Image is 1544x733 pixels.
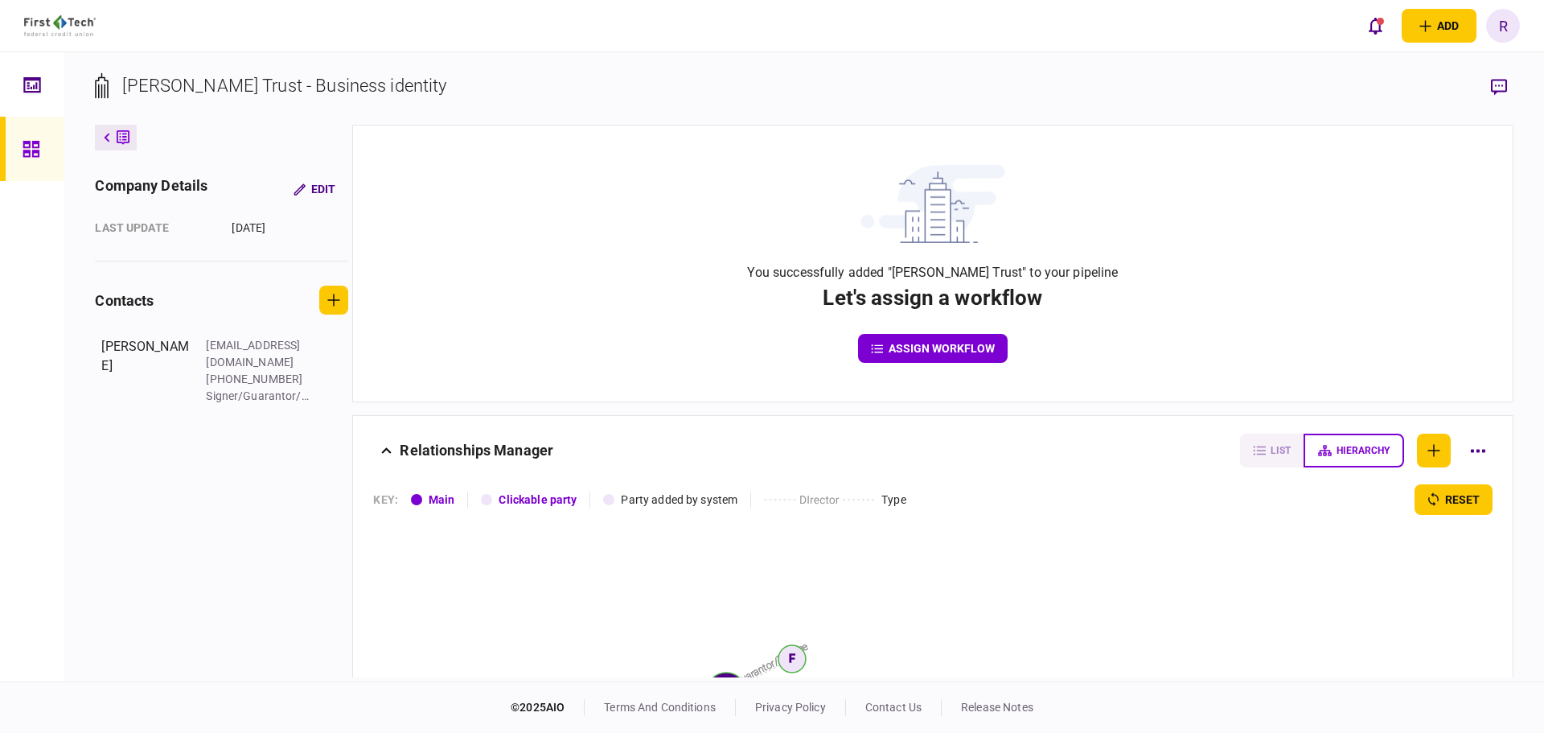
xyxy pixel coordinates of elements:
[1337,445,1390,456] span: hierarchy
[206,388,310,405] div: Signer/Guarantor/Trustee
[101,337,190,405] div: [PERSON_NAME]
[961,701,1033,714] a: release notes
[621,492,737,509] div: Party added by system
[499,492,577,509] div: Clickable party
[232,220,348,237] div: [DATE]
[604,701,716,714] a: terms and conditions
[1402,9,1476,43] button: open adding identity options
[1486,9,1520,43] button: R
[1304,434,1404,467] button: hierarchy
[865,701,922,714] a: contact us
[1358,9,1392,43] button: open notifications list
[24,15,96,36] img: client company logo
[755,701,826,714] a: privacy policy
[95,175,207,204] div: company details
[400,434,553,467] div: Relationships Manager
[1271,445,1291,456] span: list
[95,220,216,237] div: last update
[281,175,348,204] button: Edit
[1240,434,1304,467] button: list
[823,282,1042,314] div: Let's assign a workflow
[511,699,585,716] div: © 2025 AIO
[705,640,810,702] text: Signer/Guarantor/Trustee
[789,652,795,665] text: F
[750,677,834,690] tspan: [PERSON_NAME]
[429,492,455,509] div: Main
[1415,484,1493,515] button: reset
[881,492,906,509] div: Type
[95,290,154,311] div: contacts
[373,492,398,509] div: KEY :
[206,337,310,371] div: [EMAIL_ADDRESS][DOMAIN_NAME]
[747,263,1118,282] div: You successfully added "[PERSON_NAME] Trust" to your pipeline
[122,72,446,99] div: [PERSON_NAME] Trust - Business identity
[860,165,1005,243] img: building with clouds
[858,334,1008,363] button: assign workflow
[206,371,310,388] div: [PHONE_NUMBER]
